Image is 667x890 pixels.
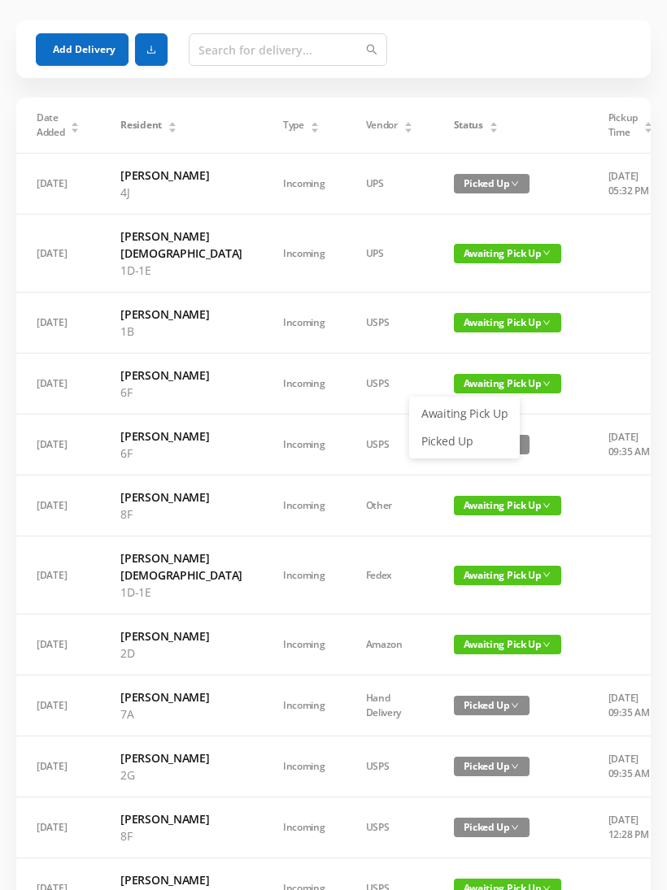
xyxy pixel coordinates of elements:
[412,401,517,427] a: Awaiting Pick Up
[120,445,242,462] p: 6F
[403,119,412,124] i: icon: caret-up
[454,374,561,393] span: Awaiting Pick Up
[511,180,519,188] i: icon: down
[263,797,346,858] td: Incoming
[263,614,346,675] td: Incoming
[346,536,434,614] td: Fedex
[120,705,242,723] p: 7A
[16,614,100,675] td: [DATE]
[70,119,80,129] div: Sort
[120,766,242,784] p: 2G
[403,126,412,131] i: icon: caret-down
[283,118,304,132] span: Type
[489,119,498,124] i: icon: caret-up
[135,33,168,66] button: icon: download
[120,584,242,601] p: 1D-1E
[543,501,551,510] i: icon: down
[543,640,551,649] i: icon: down
[346,215,434,293] td: UPS
[263,536,346,614] td: Incoming
[543,249,551,257] i: icon: down
[543,571,551,579] i: icon: down
[346,797,434,858] td: USPS
[189,33,387,66] input: Search for delivery...
[120,506,242,523] p: 8F
[120,688,242,705] h6: [PERSON_NAME]
[120,306,242,323] h6: [PERSON_NAME]
[120,228,242,262] h6: [PERSON_NAME][DEMOGRAPHIC_DATA]
[346,736,434,797] td: USPS
[454,818,530,837] span: Picked Up
[454,496,561,515] span: Awaiting Pick Up
[120,827,242,844] p: 8F
[71,126,80,131] i: icon: caret-down
[120,262,242,279] p: 1D-1E
[403,119,413,129] div: Sort
[543,380,551,388] i: icon: down
[346,293,434,354] td: USPS
[346,354,434,415] td: USPS
[120,627,242,645] h6: [PERSON_NAME]
[366,44,377,55] i: icon: search
[16,797,100,858] td: [DATE]
[168,119,177,124] i: icon: caret-up
[454,696,530,715] span: Picked Up
[120,549,242,584] h6: [PERSON_NAME][DEMOGRAPHIC_DATA]
[263,154,346,215] td: Incoming
[263,415,346,475] td: Incoming
[120,871,242,888] h6: [PERSON_NAME]
[643,126,652,131] i: icon: caret-down
[454,313,561,332] span: Awaiting Pick Up
[16,293,100,354] td: [DATE]
[412,428,517,454] a: Picked Up
[16,536,100,614] td: [DATE]
[346,614,434,675] td: Amazon
[120,488,242,506] h6: [PERSON_NAME]
[120,118,162,132] span: Resident
[608,111,638,140] span: Pickup Time
[168,126,177,131] i: icon: caret-down
[120,749,242,766] h6: [PERSON_NAME]
[454,244,561,263] span: Awaiting Pick Up
[263,293,346,354] td: Incoming
[543,319,551,327] i: icon: down
[16,475,100,536] td: [DATE]
[16,215,100,293] td: [DATE]
[310,126,319,131] i: icon: caret-down
[346,675,434,736] td: Hand Delivery
[120,428,242,445] h6: [PERSON_NAME]
[16,415,100,475] td: [DATE]
[16,354,100,415] td: [DATE]
[37,111,65,140] span: Date Added
[16,675,100,736] td: [DATE]
[454,757,530,776] span: Picked Up
[120,167,242,184] h6: [PERSON_NAME]
[643,119,653,129] div: Sort
[489,126,498,131] i: icon: caret-down
[310,119,319,124] i: icon: caret-up
[346,154,434,215] td: UPS
[643,119,652,124] i: icon: caret-up
[120,810,242,827] h6: [PERSON_NAME]
[346,475,434,536] td: Other
[454,174,530,193] span: Picked Up
[120,184,242,201] p: 4J
[120,323,242,340] p: 1B
[346,415,434,475] td: USPS
[263,354,346,415] td: Incoming
[36,33,129,66] button: Add Delivery
[263,675,346,736] td: Incoming
[454,635,561,654] span: Awaiting Pick Up
[120,384,242,401] p: 6F
[16,736,100,797] td: [DATE]
[263,736,346,797] td: Incoming
[454,118,483,132] span: Status
[454,566,561,585] span: Awaiting Pick Up
[511,701,519,710] i: icon: down
[263,215,346,293] td: Incoming
[16,154,100,215] td: [DATE]
[71,119,80,124] i: icon: caret-up
[366,118,398,132] span: Vendor
[120,367,242,384] h6: [PERSON_NAME]
[489,119,499,129] div: Sort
